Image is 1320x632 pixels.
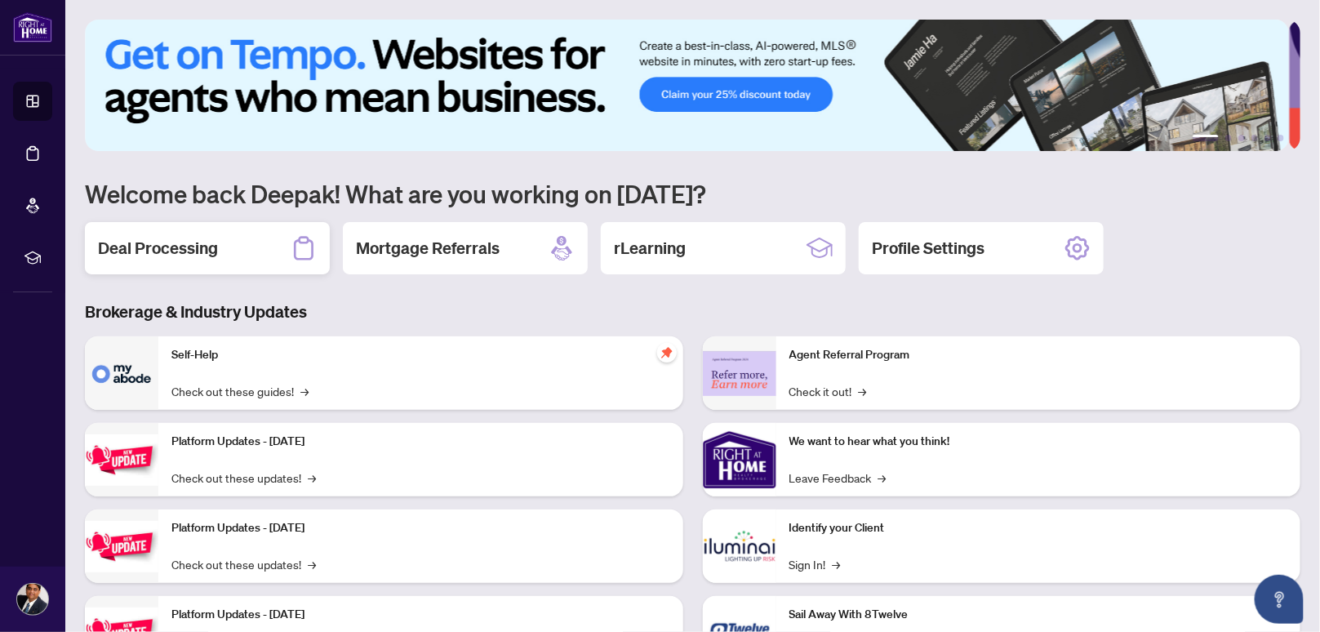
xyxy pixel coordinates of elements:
[356,237,500,260] h2: Mortgage Referrals
[1193,135,1219,141] button: 1
[789,469,887,487] a: Leave Feedback→
[1278,135,1284,141] button: 6
[171,519,670,537] p: Platform Updates - [DATE]
[789,519,1288,537] p: Identify your Client
[171,346,670,364] p: Self-Help
[171,606,670,624] p: Platform Updates - [DATE]
[789,555,841,573] a: Sign In!→
[171,555,316,573] a: Check out these updates!→
[703,510,776,583] img: Identify your Client
[171,469,316,487] a: Check out these updates!→
[859,382,867,400] span: →
[1225,135,1232,141] button: 2
[789,433,1288,451] p: We want to hear what you think!
[789,382,867,400] a: Check it out!→
[85,20,1289,151] img: Slide 0
[85,434,158,486] img: Platform Updates - July 21, 2025
[85,521,158,572] img: Platform Updates - July 8, 2025
[171,382,309,400] a: Check out these guides!→
[13,12,52,42] img: logo
[614,237,686,260] h2: rLearning
[85,300,1300,323] h3: Brokerage & Industry Updates
[308,555,316,573] span: →
[308,469,316,487] span: →
[1255,575,1304,624] button: Open asap
[17,584,48,615] img: Profile Icon
[171,433,670,451] p: Platform Updates - [DATE]
[789,606,1288,624] p: Sail Away With 8Twelve
[789,346,1288,364] p: Agent Referral Program
[1251,135,1258,141] button: 4
[1264,135,1271,141] button: 5
[98,237,218,260] h2: Deal Processing
[1238,135,1245,141] button: 3
[878,469,887,487] span: →
[657,343,677,363] span: pushpin
[703,351,776,396] img: Agent Referral Program
[85,336,158,410] img: Self-Help
[703,423,776,496] img: We want to hear what you think!
[85,178,1300,209] h1: Welcome back Deepak! What are you working on [DATE]?
[872,237,984,260] h2: Profile Settings
[833,555,841,573] span: →
[300,382,309,400] span: →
